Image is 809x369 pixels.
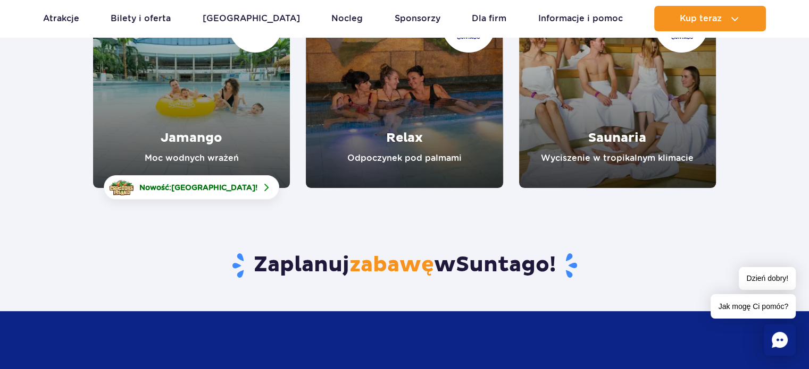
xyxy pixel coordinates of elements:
[349,252,434,278] span: zabawę
[171,183,255,192] span: [GEOGRAPHIC_DATA]
[739,267,796,290] span: Dzień dobry!
[711,294,796,319] span: Jak mogę Ci pomóc?
[395,6,440,31] a: Sponsorzy
[654,6,766,31] button: Kup teraz
[43,6,79,31] a: Atrakcje
[93,252,716,279] h3: Zaplanuj w !
[331,6,363,31] a: Nocleg
[764,324,796,356] div: Chat
[472,6,506,31] a: Dla firm
[111,6,171,31] a: Bilety i oferta
[203,6,300,31] a: [GEOGRAPHIC_DATA]
[104,175,279,200] a: Nowość:[GEOGRAPHIC_DATA]!
[538,6,623,31] a: Informacje i pomoc
[139,182,257,193] span: Nowość: !
[680,14,722,23] span: Kup teraz
[456,252,549,278] span: Suntago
